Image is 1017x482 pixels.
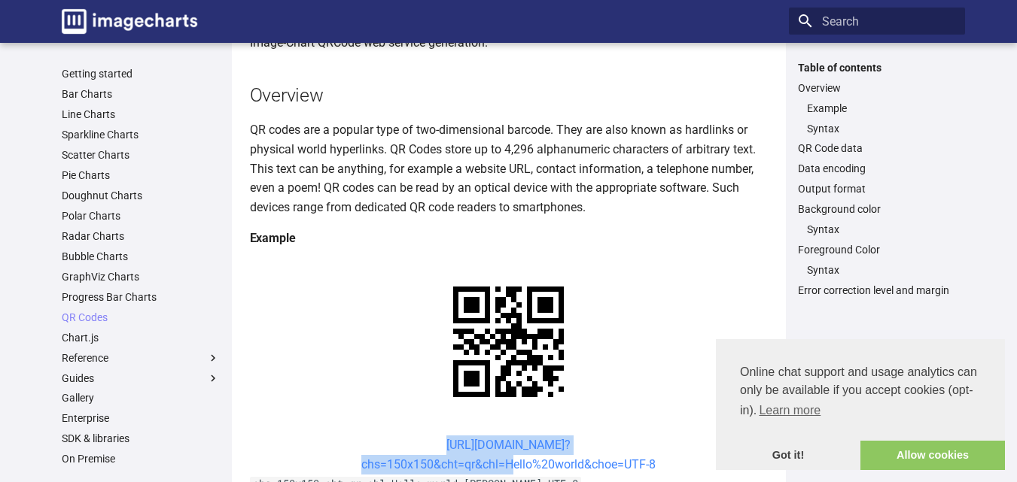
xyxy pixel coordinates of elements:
[807,263,956,277] a: Syntax
[798,243,956,256] a: Foreground Color
[798,162,956,175] a: Data encoding
[62,148,220,162] a: Scatter Charts
[798,182,956,196] a: Output format
[62,67,220,80] a: Getting started
[427,260,590,423] img: chart
[62,411,220,425] a: Enterprise
[789,61,965,298] nav: Table of contents
[62,452,220,465] a: On Premise
[62,391,220,405] a: Gallery
[250,229,768,248] h4: Example
[807,223,956,236] a: Syntax
[798,283,956,297] a: Error correction level and margin
[62,270,220,283] a: GraphViz Charts
[798,81,956,95] a: Overview
[757,399,823,422] a: learn more about cookies
[62,209,220,223] a: Polar Charts
[807,122,956,135] a: Syntax
[789,61,965,74] label: Table of contents
[62,432,220,445] a: SDK & libraries
[62,290,220,304] a: Progress Bar Charts
[789,8,965,35] input: Search
[62,311,220,324] a: QR Codes
[62,189,220,202] a: Doughnut Charts
[361,438,656,471] a: [URL][DOMAIN_NAME]?chs=150x150&cht=qr&chl=Hello%20world&choe=UTF-8
[62,87,220,101] a: Bar Charts
[250,82,768,108] h2: Overview
[798,102,956,135] nav: Overview
[798,223,956,236] nav: Background color
[798,141,956,155] a: QR Code data
[62,250,220,263] a: Bubble Charts
[716,339,1005,470] div: cookieconsent
[62,331,220,344] a: Chart.js
[716,441,860,471] a: dismiss cookie message
[62,371,220,385] label: Guides
[798,202,956,216] a: Background color
[62,9,197,34] img: logo
[62,108,220,121] a: Line Charts
[62,168,220,182] a: Pie Charts
[62,351,220,365] label: Reference
[798,263,956,277] nav: Foreground Color
[740,363,981,422] span: Online chat support and usage analytics can only be available if you accept cookies (opt-in).
[62,229,220,243] a: Radar Charts
[807,102,956,115] a: Example
[56,3,203,40] a: Image-Charts documentation
[860,441,1005,471] a: allow cookies
[62,128,220,141] a: Sparkline Charts
[250,120,768,217] p: QR codes are a popular type of two-dimensional barcode. They are also known as hardlinks or physi...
